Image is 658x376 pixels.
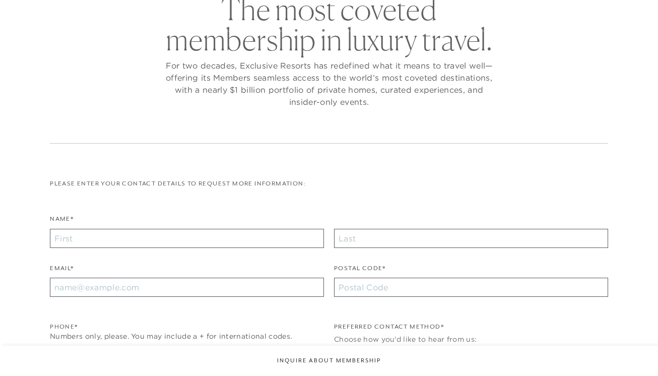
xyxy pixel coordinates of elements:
p: Please enter your contact details to request more information: [50,179,608,189]
legend: Preferred Contact Method* [334,322,444,337]
label: Postal Code* [334,264,386,278]
div: Phone* [50,322,324,332]
label: Name* [50,214,74,229]
div: Choose how you'd like to hear from us: [334,334,608,345]
input: Last [334,229,608,248]
label: Email* [50,264,74,278]
button: Open navigation [617,12,630,19]
div: Numbers only, please. You may include a + for international codes. [50,331,324,342]
input: name@example.com [50,278,324,297]
input: Postal Code [334,278,608,297]
p: For two decades, Exclusive Resorts has redefined what it means to travel well—offering its Member... [163,59,495,108]
input: First [50,229,324,248]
